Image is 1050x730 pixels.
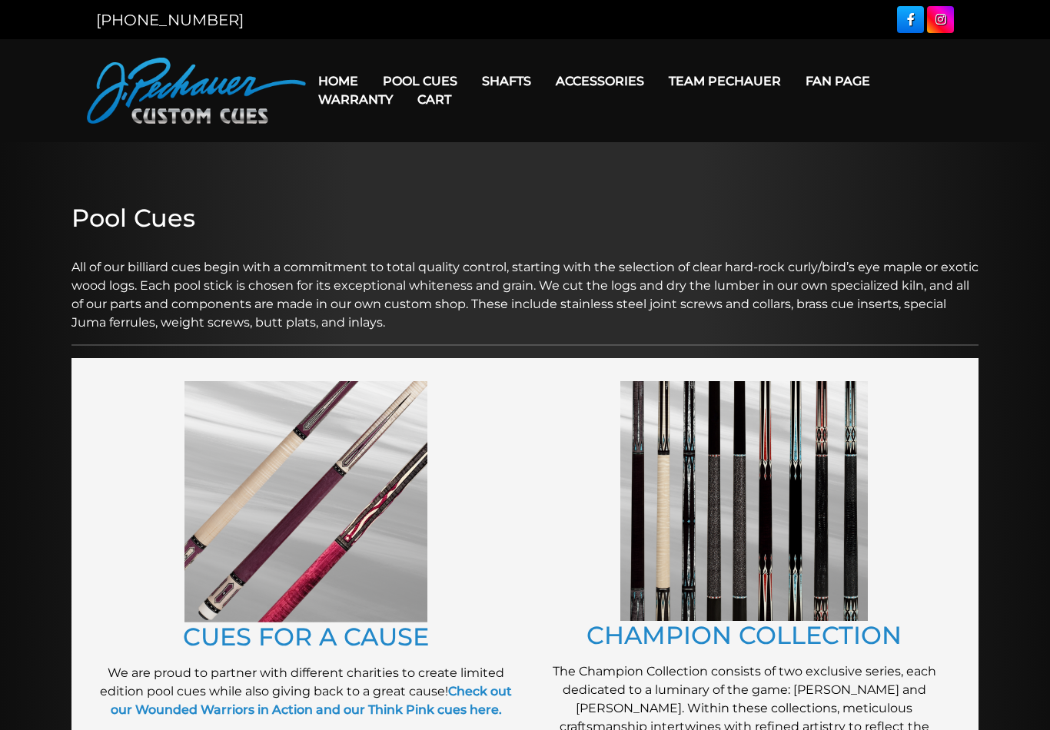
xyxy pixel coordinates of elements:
a: CUES FOR A CAUSE [183,622,429,652]
a: Home [306,61,370,101]
a: Shafts [470,61,543,101]
a: Accessories [543,61,656,101]
a: Pool Cues [370,61,470,101]
a: Fan Page [793,61,882,101]
p: We are proud to partner with different charities to create limited edition pool cues while also g... [95,664,517,719]
a: Team Pechauer [656,61,793,101]
p: All of our billiard cues begin with a commitment to total quality control, starting with the sele... [71,240,979,332]
a: CHAMPION COLLECTION [586,620,902,650]
a: [PHONE_NUMBER] [96,11,244,29]
h2: Pool Cues [71,204,979,233]
a: Warranty [306,80,405,119]
a: Cart [405,80,464,119]
img: Pechauer Custom Cues [87,58,306,124]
